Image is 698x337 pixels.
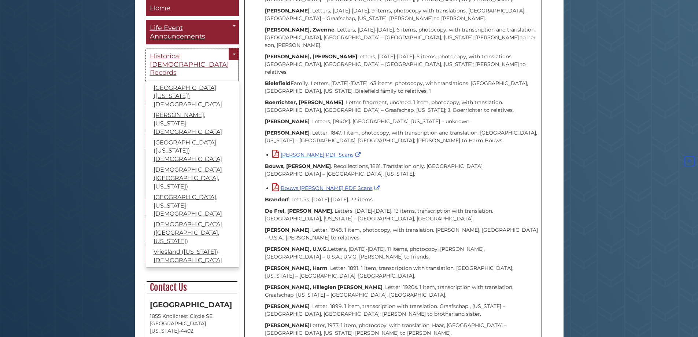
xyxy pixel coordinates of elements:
p: Letters, [DATE]-[DATE]. 5 items, photocopy, with translations. [GEOGRAPHIC_DATA], [GEOGRAPHIC_DAT... [265,53,538,76]
p: . Letters, [DATE]-[DATE]. 33 items. [265,196,538,204]
span: Home [150,4,170,12]
p: Family. Letters, [DATE]-[DATE]. 43 items, photocopy, with translations. [GEOGRAPHIC_DATA], [GEOGR... [265,80,538,95]
strong: [PERSON_NAME] [265,118,310,125]
strong: Bouws, [PERSON_NAME] [265,163,331,169]
strong: [PERSON_NAME], Hillegien [PERSON_NAME] [265,284,383,290]
p: Letter, 1977. 1 item, photocopy, with translation. Haar, [GEOGRAPHIC_DATA] – [GEOGRAPHIC_DATA], [... [265,322,538,337]
p: . Letter, 1891. 1 item, transcription with translation. [GEOGRAPHIC_DATA], [US_STATE] – [GEOGRAPH... [265,264,538,280]
strong: [PERSON_NAME], Zwenne [265,26,335,33]
p: . Recollections, 1881. Translation only. [GEOGRAPHIC_DATA], [GEOGRAPHIC_DATA] – [GEOGRAPHIC_DATA]... [265,162,538,178]
a: Historical [DEMOGRAPHIC_DATA] Records [146,48,239,81]
p: . Letter, 1920s. 1 item, transcription with translation. Graafschap, [US_STATE] – [GEOGRAPHIC_DAT... [265,283,538,299]
p: Letters, [DATE]-[DATE]. 11 items, photocopy. [PERSON_NAME], [GEOGRAPHIC_DATA] – U.S.A.; U.V.G. [P... [265,245,538,261]
a: Back to Top [683,158,696,165]
strong: [PERSON_NAME], [PERSON_NAME] [265,53,357,60]
a: [GEOGRAPHIC_DATA] ([US_STATE]) [DEMOGRAPHIC_DATA] [146,138,239,165]
strong: De Frel, [PERSON_NAME] [265,208,332,214]
p: . Letters, [DATE]-[DATE]. 9 items, photocopy with translations. [GEOGRAPHIC_DATA], [GEOGRAPHIC_DA... [265,7,538,22]
strong: [GEOGRAPHIC_DATA] [150,300,232,309]
p: . Letter, 1899. 1 item, transcription with translation. Graafschap , [US_STATE] – [GEOGRAPHIC_DAT... [265,303,538,318]
p: . Letters, [DATE]-[DATE]. 13 items, transcription with translation. [GEOGRAPHIC_DATA], [US_STATE]... [265,207,538,223]
address: 1855 Knollcrest Circle SE [GEOGRAPHIC_DATA][US_STATE]-4402 [150,312,234,334]
p: . Letters, [1940s]. [GEOGRAPHIC_DATA], [US_STATE] – unknown. [265,118,538,125]
strong: [PERSON_NAME] [265,303,310,309]
a: Bouws [PERSON_NAME] PDF Scans [272,185,381,191]
strong: Brandorf [265,196,289,203]
a: [GEOGRAPHIC_DATA] ([US_STATE]) [DEMOGRAPHIC_DATA] [146,83,239,110]
span: Historical [DEMOGRAPHIC_DATA] Records [150,52,229,77]
p: . Letter, 1847. 1 item, photocopy, with transcription and translation. [GEOGRAPHIC_DATA], [US_STA... [265,129,538,144]
strong: [PERSON_NAME] [265,129,310,136]
a: [GEOGRAPHIC_DATA], [US_STATE] [DEMOGRAPHIC_DATA] [146,192,239,220]
strong: [PERSON_NAME] [265,322,310,329]
a: [PERSON_NAME] PDF Scans [272,151,362,158]
strong: [PERSON_NAME], U.V.G. [265,246,328,252]
a: [PERSON_NAME], [US_STATE] [DEMOGRAPHIC_DATA] [146,110,239,138]
a: [DEMOGRAPHIC_DATA] ([GEOGRAPHIC_DATA], [US_STATE]) [146,220,239,247]
strong: Boerrichter, [PERSON_NAME] [265,99,343,106]
p: . Letter fragment, undated. 1 item, photocopy, with translation. [GEOGRAPHIC_DATA], [GEOGRAPHIC_D... [265,99,538,114]
a: Vriesland ([US_STATE]) [DEMOGRAPHIC_DATA] [146,247,239,266]
span: Life Event Announcements [150,24,205,41]
h2: Contact Us [146,282,238,293]
strong: [PERSON_NAME] [265,7,310,14]
p: . Letters, [DATE]-[DATE]. 6 items, photocopy, with transcription and translation. [GEOGRAPHIC_DAT... [265,26,538,49]
p: . Letter, 1948. 1 item, photocopy, with translation. [PERSON_NAME], [GEOGRAPHIC_DATA] – U.S.A.; [... [265,226,538,242]
a: [DEMOGRAPHIC_DATA] ([GEOGRAPHIC_DATA], [US_STATE]) [146,165,239,193]
strong: [PERSON_NAME] [265,227,310,233]
a: Life Event Announcements [146,20,239,45]
strong: [PERSON_NAME], Harm [265,265,328,271]
strong: Bielefield [265,80,291,87]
